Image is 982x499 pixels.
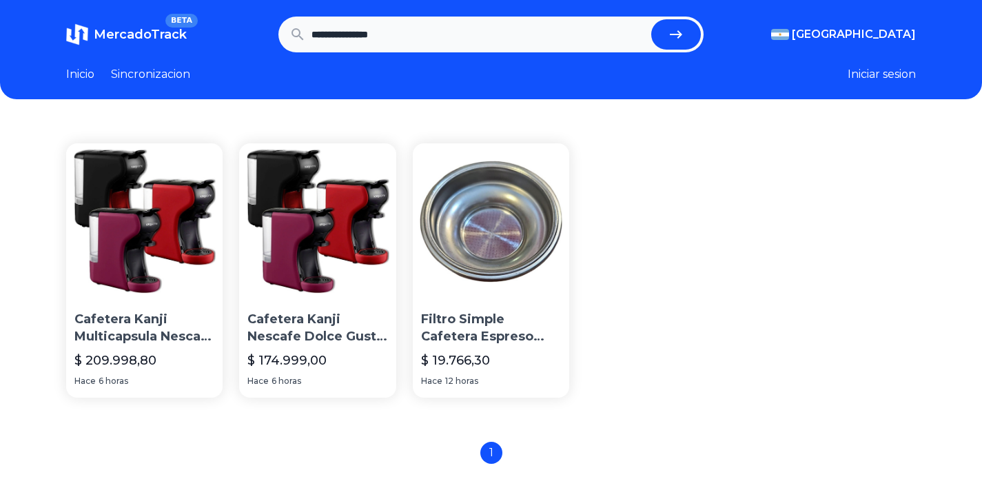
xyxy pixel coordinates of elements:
img: Argentina [771,29,789,40]
img: Cafetera Kanji Nescafe Dolce Gusto Multicapsula Espreso [239,143,396,300]
p: Cafetera Kanji Nescafe Dolce Gusto Multicapsula Espreso [247,311,387,345]
span: [GEOGRAPHIC_DATA] [792,26,916,43]
p: $ 174.999,00 [247,351,327,370]
p: Filtro Simple Cafetera Espreso Barista Max Bvstem7300-54 Pre [421,311,561,345]
a: MercadoTrackBETA [66,23,187,45]
img: MercadoTrack [66,23,88,45]
span: Hace [74,376,96,387]
img: Filtro Simple Cafetera Espreso Barista Max Bvstem7300-54 Pre [413,143,569,300]
p: Cafetera Kanji Multicapsula Nescafe Dolce Gusto Espreso [74,311,214,345]
img: Cafetera Kanji Multicapsula Nescafe Dolce Gusto Espreso [66,143,223,300]
p: $ 19.766,30 [421,351,490,370]
a: Inicio [66,66,94,83]
span: 6 horas [99,376,128,387]
span: 6 horas [272,376,301,387]
button: [GEOGRAPHIC_DATA] [771,26,916,43]
span: Hace [421,376,442,387]
span: Hace [247,376,269,387]
a: Cafetera Kanji Nescafe Dolce Gusto Multicapsula EspresoCafetera Kanji Nescafe Dolce Gusto Multica... [239,143,396,398]
button: Iniciar sesion [848,66,916,83]
a: Cafetera Kanji Multicapsula Nescafe Dolce Gusto EspresoCafetera Kanji Multicapsula Nescafe Dolce ... [66,143,223,398]
a: Filtro Simple Cafetera Espreso Barista Max Bvstem7300-54 PreFiltro Simple Cafetera Espreso Barist... [413,143,569,398]
a: Sincronizacion [111,66,190,83]
p: $ 209.998,80 [74,351,156,370]
span: MercadoTrack [94,27,187,42]
span: 12 horas [445,376,478,387]
span: BETA [165,14,198,28]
